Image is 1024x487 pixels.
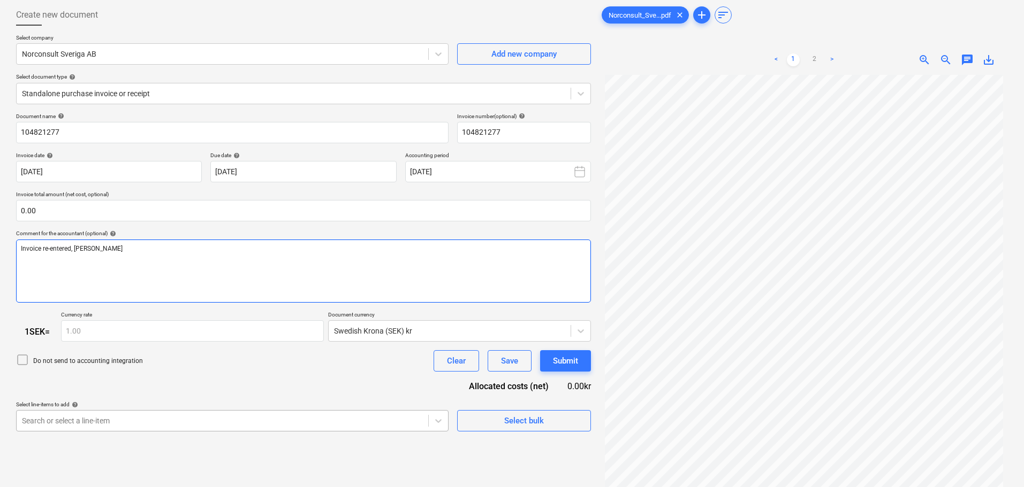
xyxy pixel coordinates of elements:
button: Select bulk [457,410,591,431]
div: Comment for the accountant (optional) [16,230,591,237]
div: Due date [210,152,396,159]
a: Next page [825,53,838,66]
p: Accounting period [405,152,591,161]
button: Submit [540,350,591,372]
p: Currency rate [61,311,324,320]
p: Select company [16,34,449,43]
div: Invoice date [16,152,202,159]
span: sort [717,9,730,21]
div: Select line-items to add [16,401,449,408]
button: Add new company [457,43,591,65]
span: save_alt [982,53,995,66]
button: Save [488,350,532,372]
p: Invoice total amount (net cost, optional) [16,191,591,200]
div: Clear [447,354,466,368]
div: Invoice number (optional) [457,113,591,120]
div: Select document type [16,73,591,80]
span: zoom_out [939,53,952,66]
span: add [695,9,708,21]
span: help [108,230,116,237]
input: Document name [16,122,449,143]
span: zoom_in [918,53,931,66]
input: Invoice number [457,122,591,143]
span: clear [673,9,686,21]
input: Invoice date not specified [16,161,202,182]
span: help [56,113,64,119]
a: Page 2 [808,53,821,66]
input: Invoice total amount (net cost, optional) [16,200,591,221]
input: Due date not specified [210,161,396,182]
div: Document name [16,113,449,120]
div: Norconsult_Sve...pdf [602,6,689,24]
a: Page 1 is your current page [787,53,800,66]
div: 0.00kr [566,380,591,392]
div: 1 SEK = [16,327,61,337]
span: Invoice re-entered, [PERSON_NAME] [21,245,123,252]
span: help [44,152,53,159]
iframe: Chat Widget [970,436,1024,487]
button: Clear [434,350,479,372]
span: Norconsult_Sve...pdf [602,11,678,19]
div: Submit [553,354,578,368]
span: chat [961,53,974,66]
span: help [67,74,75,80]
div: Add new company [491,47,557,61]
div: Save [501,354,518,368]
a: Previous page [770,53,783,66]
span: help [70,401,78,408]
span: help [517,113,525,119]
button: [DATE] [405,161,591,182]
span: help [231,152,240,159]
p: Do not send to accounting integration [33,357,143,366]
p: Document currency [328,311,591,320]
div: Allocated costs (net) [452,380,566,392]
span: Create new document [16,9,98,21]
div: Select bulk [504,414,544,428]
